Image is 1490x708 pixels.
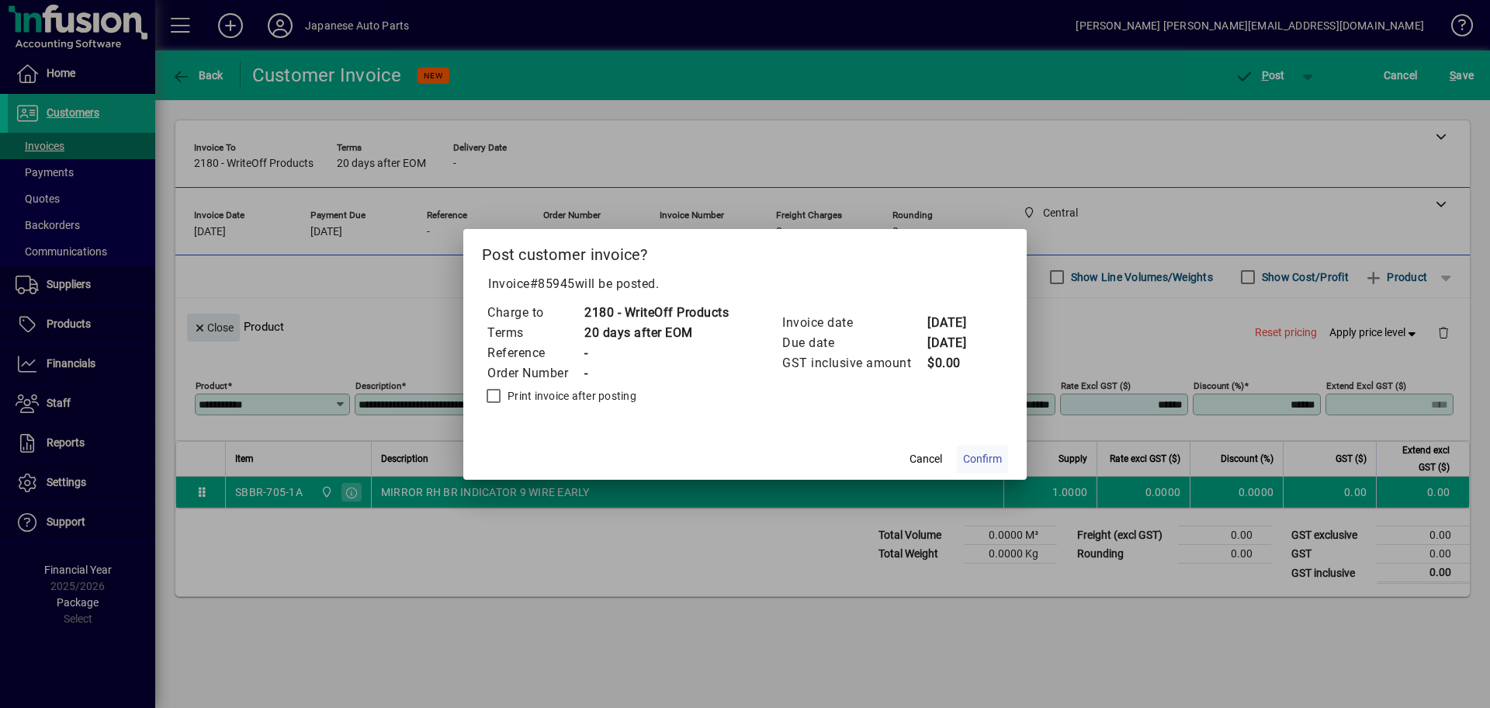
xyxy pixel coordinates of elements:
[927,353,989,373] td: $0.00
[504,388,636,404] label: Print invoice after posting
[910,451,942,467] span: Cancel
[781,313,927,333] td: Invoice date
[463,229,1027,274] h2: Post customer invoice?
[487,363,584,383] td: Order Number
[530,276,575,291] span: #85945
[781,333,927,353] td: Due date
[487,323,584,343] td: Terms
[487,303,584,323] td: Charge to
[781,353,927,373] td: GST inclusive amount
[927,333,989,353] td: [DATE]
[584,303,729,323] td: 2180 - WriteOff Products
[584,323,729,343] td: 20 days after EOM
[584,343,729,363] td: -
[963,451,1002,467] span: Confirm
[584,363,729,383] td: -
[901,446,951,474] button: Cancel
[487,343,584,363] td: Reference
[957,446,1008,474] button: Confirm
[927,313,989,333] td: [DATE]
[482,275,1008,293] p: Invoice will be posted .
